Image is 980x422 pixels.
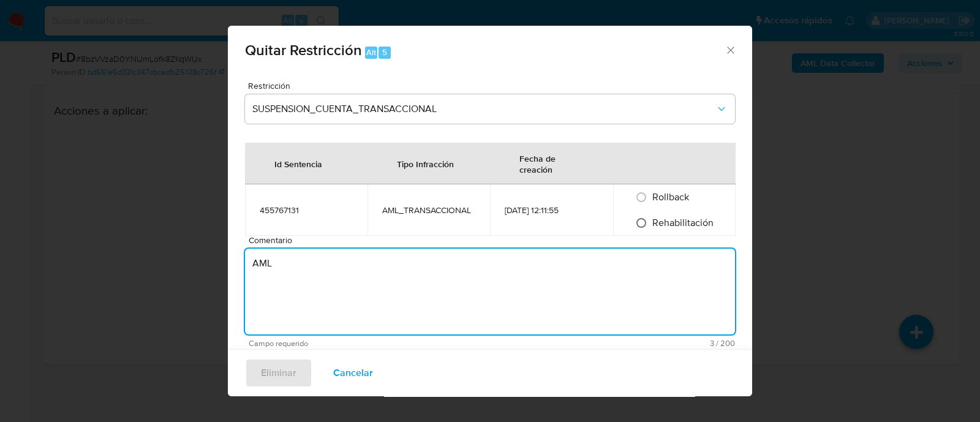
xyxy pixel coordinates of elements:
span: Quitar Restricción [245,39,362,61]
div: Id Sentencia [260,149,337,178]
div: [DATE] 12:11:55 [505,205,598,216]
span: Rollback [652,190,689,204]
div: Fecha de creación [505,143,598,184]
div: Tipo Infracción [382,149,469,178]
span: Máximo 200 caracteres [492,339,735,347]
button: Cerrar ventana [725,44,736,55]
span: Comentario [249,236,739,245]
span: 5 [382,47,387,58]
span: Restricción [248,81,738,90]
button: Cancelar [317,358,389,388]
span: Rehabilitación [652,216,714,230]
div: 455767131 [260,205,353,216]
div: AML_TRANSACCIONAL [382,205,475,216]
span: Campo requerido [249,339,492,348]
span: Alt [366,47,376,58]
textarea: AML [245,249,735,334]
span: Cancelar [333,360,373,386]
span: SUSPENSION_CUENTA_TRANSACCIONAL [252,103,715,115]
button: Restriction [245,94,735,124]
